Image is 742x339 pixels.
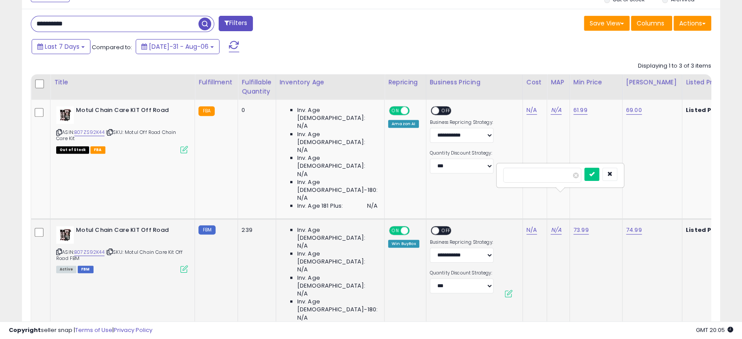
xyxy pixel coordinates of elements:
[430,78,519,87] div: Business Pricing
[430,150,493,156] label: Quantity Discount Strategy:
[92,43,132,51] span: Compared to:
[280,78,381,87] div: Inventory Age
[674,16,711,31] button: Actions
[56,266,76,273] span: All listings currently available for purchase on Amazon
[9,326,152,335] div: seller snap | |
[32,39,90,54] button: Last 7 Days
[297,242,308,250] span: N/A
[390,107,401,115] span: ON
[573,78,619,87] div: Min Price
[551,106,561,115] a: N/A
[198,225,216,234] small: FBM
[56,106,74,124] img: 41-NY71GybL._SL40_.jpg
[297,274,378,290] span: Inv. Age [DEMOGRAPHIC_DATA]:
[297,290,308,298] span: N/A
[297,250,378,266] span: Inv. Age [DEMOGRAPHIC_DATA]:
[526,226,537,234] a: N/A
[56,226,188,272] div: ASIN:
[551,226,561,234] a: N/A
[526,78,544,87] div: Cost
[526,106,537,115] a: N/A
[626,78,678,87] div: [PERSON_NAME]
[638,62,711,70] div: Displaying 1 to 3 of 3 items
[439,227,453,234] span: OFF
[297,122,308,130] span: N/A
[408,107,422,115] span: OFF
[241,78,272,96] div: Fulfillable Quantity
[297,154,378,170] span: Inv. Age [DEMOGRAPHIC_DATA]:
[626,226,642,234] a: 74.99
[78,266,94,273] span: FBM
[149,42,209,51] span: [DATE]-31 - Aug-06
[75,326,112,334] a: Terms of Use
[573,226,589,234] a: 73.99
[136,39,220,54] button: [DATE]-31 - Aug-06
[114,326,152,334] a: Privacy Policy
[56,129,176,142] span: | SKU: Motul Off Road Chain Care Kit
[408,227,422,234] span: OFF
[388,240,419,248] div: Win BuyBox
[74,249,104,256] a: B07ZS92K44
[56,106,188,152] div: ASIN:
[573,106,587,115] a: 61.99
[297,130,378,146] span: Inv. Age [DEMOGRAPHIC_DATA]:
[198,78,234,87] div: Fulfillment
[626,106,642,115] a: 69.00
[90,146,105,154] span: FBA
[297,194,308,202] span: N/A
[584,16,630,31] button: Save View
[54,78,191,87] div: Title
[9,326,41,334] strong: Copyright
[297,226,378,242] span: Inv. Age [DEMOGRAPHIC_DATA]:
[198,106,215,116] small: FBA
[430,119,493,126] label: Business Repricing Strategy:
[241,226,269,234] div: 239
[56,249,183,262] span: | SKU: Motul Chain Care Kit Off Road FBM
[76,106,183,117] b: Motul Chain Care KIT Off Road
[297,178,378,194] span: Inv. Age [DEMOGRAPHIC_DATA]-180:
[56,146,89,154] span: All listings that are currently out of stock and unavailable for purchase on Amazon
[56,226,74,244] img: 41-NY71GybL._SL40_.jpg
[388,120,419,128] div: Amazon AI
[696,326,733,334] span: 2025-08-14 20:05 GMT
[686,106,726,114] b: Listed Price:
[430,239,493,245] label: Business Repricing Strategy:
[297,298,378,314] span: Inv. Age [DEMOGRAPHIC_DATA]-180:
[439,107,453,115] span: OFF
[241,106,269,114] div: 0
[219,16,253,31] button: Filters
[74,129,104,136] a: B07ZS92K44
[297,146,308,154] span: N/A
[76,226,183,237] b: Motul Chain Care KIT Off Road
[297,170,308,178] span: N/A
[631,16,672,31] button: Columns
[367,202,378,210] span: N/A
[388,78,422,87] div: Repricing
[430,270,493,276] label: Quantity Discount Strategy:
[297,106,378,122] span: Inv. Age [DEMOGRAPHIC_DATA]:
[45,42,79,51] span: Last 7 Days
[551,78,566,87] div: MAP
[390,227,401,234] span: ON
[686,226,726,234] b: Listed Price:
[297,202,343,210] span: Inv. Age 181 Plus:
[637,19,664,28] span: Columns
[297,266,308,274] span: N/A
